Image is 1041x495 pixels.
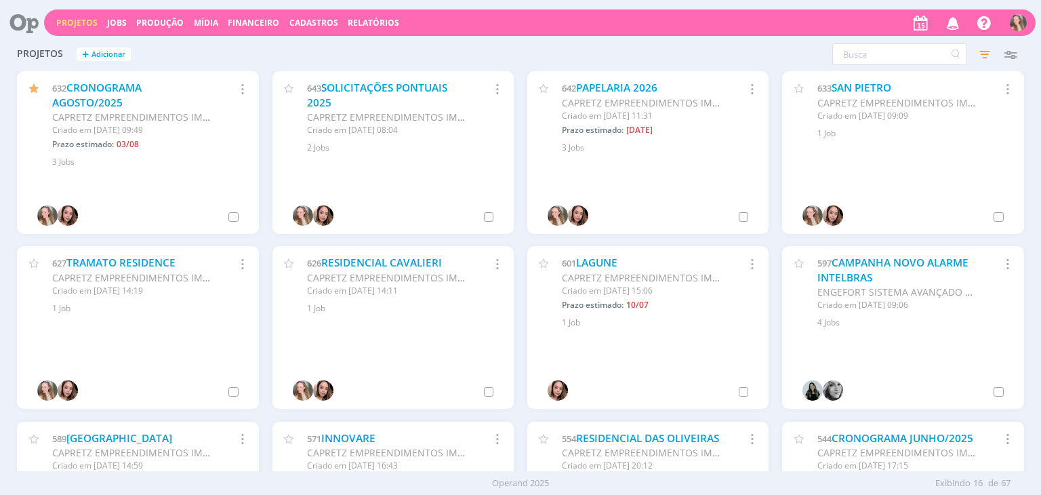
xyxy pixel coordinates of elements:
div: Criado em [DATE] 14:11 [307,285,467,297]
div: Criado em [DATE] 11:31 [562,110,722,122]
span: 627 [52,257,66,269]
span: 597 [817,257,832,269]
div: 1 Job [52,302,243,315]
span: 642 [562,82,576,94]
img: T [823,205,843,226]
span: CAPRETZ EMPREENDIMENTOS IMOBILIARIOS LTDA [562,446,790,459]
span: + [82,47,89,62]
span: CAPRETZ EMPREENDIMENTOS IMOBILIARIOS LTDA [52,446,280,459]
img: G [37,205,58,226]
button: Mídia [190,18,222,28]
img: V [802,380,823,401]
a: PAPELARIA 2026 [576,81,657,95]
img: T [58,380,78,401]
a: TRAMATO RESIDENCE [66,256,176,270]
a: Relatórios [348,17,399,28]
span: [DATE] [626,124,653,136]
span: 544 [817,433,832,445]
button: Cadastros [285,18,342,28]
span: CAPRETZ EMPREENDIMENTOS IMOBILIARIOS LTDA [562,271,790,284]
button: Financeiro [224,18,283,28]
img: T [548,380,568,401]
span: 03/08 [117,138,139,150]
button: Relatórios [344,18,403,28]
img: G [37,380,58,401]
div: Criado em [DATE] 16:43 [307,460,467,472]
span: Cadastros [289,17,338,28]
a: [GEOGRAPHIC_DATA] [66,431,172,446]
div: 2 Jobs [307,142,497,154]
img: G [1010,14,1027,31]
span: Prazo estimado: [52,138,114,150]
img: G [293,380,313,401]
div: 3 Jobs [52,156,243,168]
button: G [1009,11,1027,35]
img: J [823,380,843,401]
span: 632 [52,82,66,94]
span: de [988,477,998,490]
div: 3 Jobs [562,142,752,154]
a: RESIDENCIAL DAS OLIVEIRAS [576,431,719,446]
a: Mídia [194,17,218,28]
img: T [313,380,333,401]
span: CAPRETZ EMPREENDIMENTOS IMOBILIARIOS LTDA [52,271,280,284]
a: CAMPANHA NOVO ALARME INTELBRAS [817,256,968,285]
span: 16 [973,477,983,490]
span: 10/07 [626,299,649,311]
div: Criado em [DATE] 08:04 [307,124,467,136]
div: Criado em [DATE] 14:59 [52,460,212,472]
button: Jobs [103,18,131,28]
div: Criado em [DATE] 14:19 [52,285,212,297]
button: Produção [132,18,188,28]
span: 589 [52,433,66,445]
button: Projetos [52,18,102,28]
a: SOLICITAÇÕES PONTUAIS 2025 [307,81,447,110]
img: T [568,205,588,226]
span: Projetos [17,48,63,60]
div: Criado em [DATE] 15:06 [562,285,722,297]
div: 1 Job [562,317,752,329]
a: INNOVARE [321,431,375,446]
span: Exibindo [935,477,971,490]
a: Financeiro [228,17,279,28]
a: RESIDENCIAL CAVALIERI [321,256,442,270]
span: 571 [307,433,321,445]
img: T [58,205,78,226]
span: CAPRETZ EMPREENDIMENTOS IMOBILIARIOS LTDA [562,96,790,109]
div: Criado em [DATE] 09:49 [52,124,212,136]
img: G [293,205,313,226]
span: CAPRETZ EMPREENDIMENTOS IMOBILIARIOS LTDA [307,446,535,459]
div: 1 Job [307,302,497,315]
div: Criado em [DATE] 17:15 [817,460,977,472]
span: CAPRETZ EMPREENDIMENTOS IMOBILIARIOS LTDA [307,111,535,123]
div: Criado em [DATE] 09:09 [817,110,977,122]
img: T [313,205,333,226]
span: Prazo estimado: [562,299,624,311]
input: Busca [832,43,967,65]
div: 1 Job [817,127,1008,140]
a: SAN PIETRO [832,81,891,95]
img: G [548,205,568,226]
a: CRONOGRAMA JUNHO/2025 [832,431,973,446]
div: Criado em [DATE] 09:06 [817,299,977,311]
span: Adicionar [91,50,125,59]
div: Criado em [DATE] 20:12 [562,460,722,472]
button: +Adicionar [77,47,131,62]
span: 67 [1001,477,1011,490]
span: Prazo estimado: [562,124,624,136]
span: CAPRETZ EMPREENDIMENTOS IMOBILIARIOS LTDA [307,271,535,284]
span: CAPRETZ EMPREENDIMENTOS IMOBILIARIOS LTDA [52,111,280,123]
a: Projetos [56,17,98,28]
a: Produção [136,17,184,28]
span: 626 [307,257,321,269]
a: Jobs [107,17,127,28]
a: CRONOGRAMA AGOSTO/2025 [52,81,142,110]
img: G [802,205,823,226]
a: LAGUNE [576,256,617,270]
span: 601 [562,257,576,269]
div: 4 Jobs [817,317,1008,329]
span: 643 [307,82,321,94]
span: 633 [817,82,832,94]
span: 554 [562,433,576,445]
